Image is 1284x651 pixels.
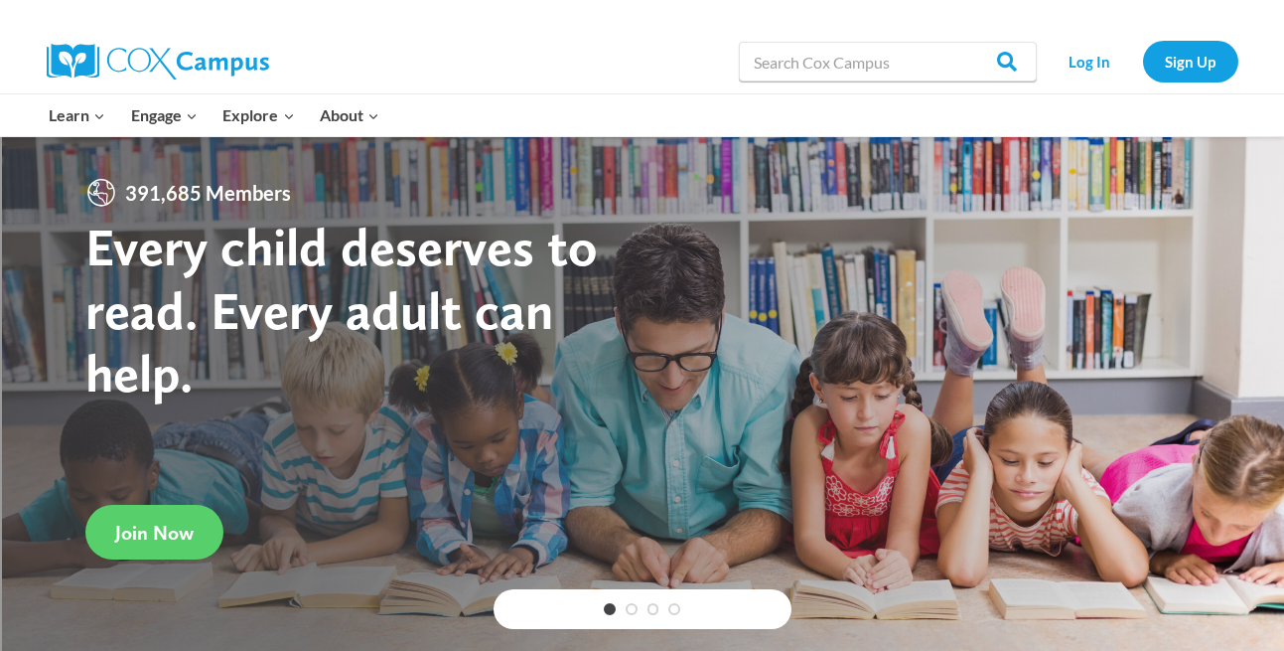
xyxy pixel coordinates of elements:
[320,102,379,128] span: About
[37,94,392,136] nav: Primary Navigation
[1047,41,1238,81] nav: Secondary Navigation
[47,44,269,80] img: Cox Campus
[131,102,198,128] span: Engage
[739,42,1037,81] input: Search Cox Campus
[1047,41,1133,81] a: Log In
[222,102,294,128] span: Explore
[49,102,105,128] span: Learn
[1143,41,1238,81] a: Sign Up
